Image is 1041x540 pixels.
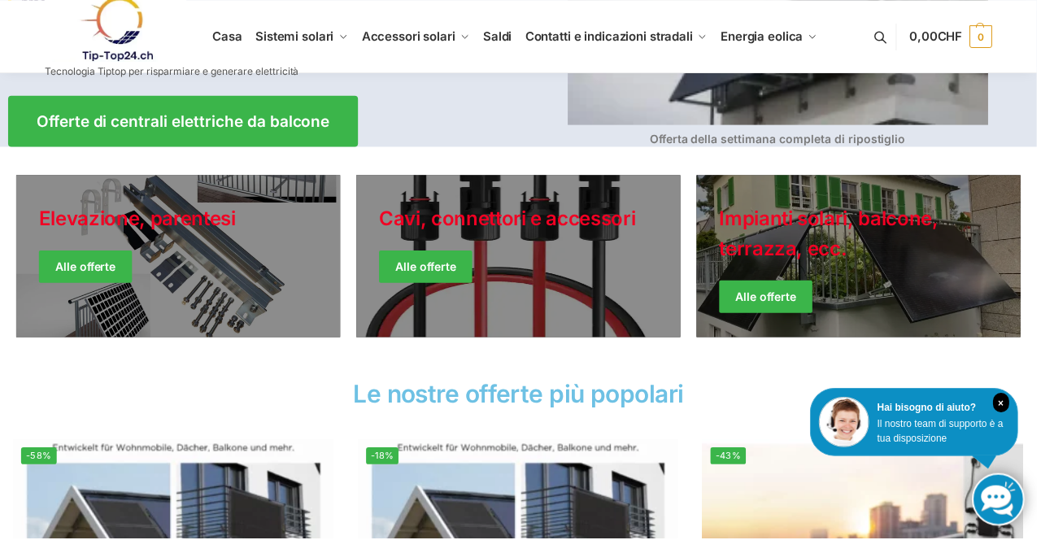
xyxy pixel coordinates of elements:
[1002,399,1008,411] font: ×
[699,176,1025,338] a: Giacche invernali
[364,28,457,44] font: Accessori solari
[822,398,873,449] img: Assistenza clienti
[8,96,359,147] a: Offerte di centrali elettriche da balcone
[45,65,300,77] font: Tecnologia Tiptop per risparmiare e generare elettricità
[973,25,996,48] span: 0
[941,28,966,44] span: CHF
[355,381,686,410] font: Le nostre offerte più popolari
[358,176,683,338] a: Stile festivo
[527,28,695,44] font: Contatti e indicazioni stradali
[37,112,331,131] font: Offerte di centrali elettriche da balcone
[881,420,1007,446] font: Il nostro team di supporto è a tua disposizione
[652,132,909,146] font: Offerta della settimana completa di ripostiglio
[724,28,807,44] font: Energia eolica
[997,394,1013,414] i: Vicino
[881,403,980,415] font: Hai bisogno di aiuto?
[913,28,966,44] span: 0,00
[485,28,514,44] font: Saldi
[913,12,996,61] a: 0,00CHF 0
[16,176,342,338] a: Stile festivo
